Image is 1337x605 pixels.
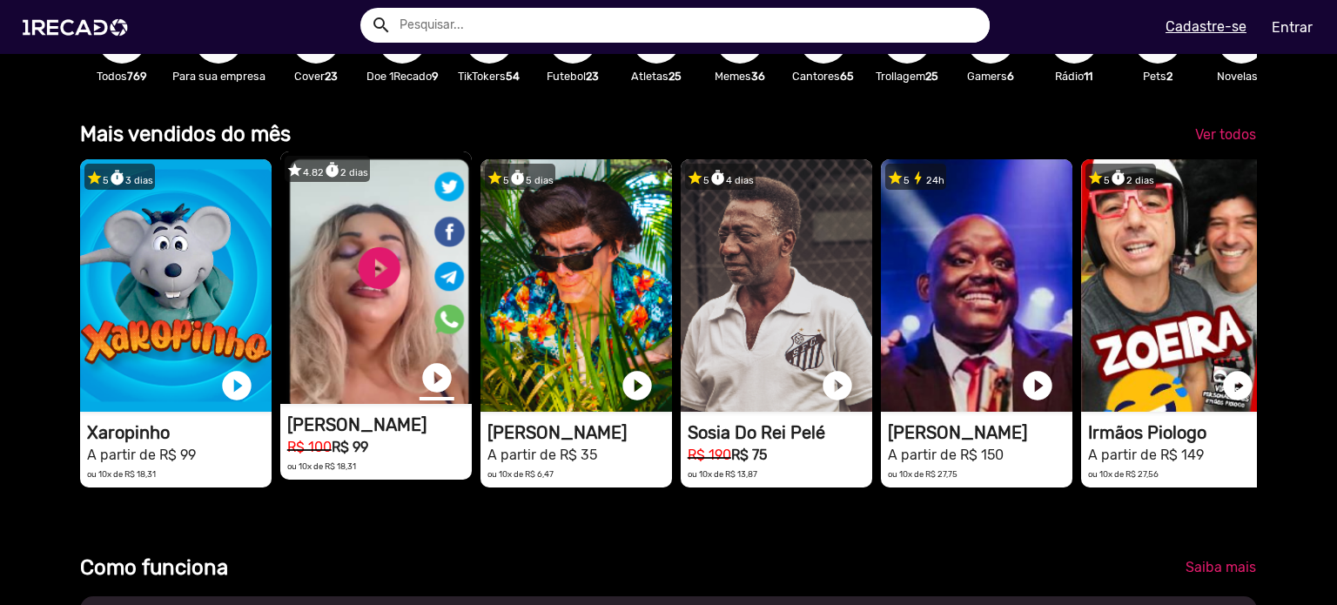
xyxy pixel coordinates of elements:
u: Cadastre-se [1166,18,1246,35]
h1: Xaropinho [87,422,272,443]
b: 6 [1007,70,1014,83]
video: 1RECADO vídeos dedicados para fãs e empresas [80,159,272,412]
small: ou 10x de R$ 27,75 [888,469,957,479]
h1: [PERSON_NAME] [487,422,672,443]
small: ou 10x de R$ 18,31 [87,469,156,479]
small: A partir de R$ 35 [487,447,597,463]
h1: [PERSON_NAME] [888,422,1072,443]
span: Saiba mais [1186,559,1256,575]
b: 9 [432,70,439,83]
b: 54 [506,70,520,83]
h1: Irmãos Piologo [1088,422,1273,443]
b: 11 [1084,70,1092,83]
mat-icon: Example home icon [371,15,392,36]
p: Pets [1125,68,1191,84]
span: Ver todos [1195,126,1256,143]
h1: Sosia Do Rei Pelé [688,422,872,443]
a: play_circle_filled [420,360,454,395]
p: Futebol [540,68,606,84]
b: Como funciona [80,555,228,580]
b: 23 [586,70,599,83]
small: A partir de R$ 149 [1088,447,1204,463]
small: R$ 190 [688,447,731,463]
video: 1RECADO vídeos dedicados para fãs e empresas [681,159,872,412]
p: Gamers [957,68,1024,84]
p: Trollagem [874,68,940,84]
p: Rádio [1041,68,1107,84]
p: Para sua empresa [172,68,265,84]
b: R$ 75 [731,447,767,463]
a: play_circle_filled [1220,368,1255,403]
small: A partir de R$ 150 [888,447,1004,463]
small: ou 10x de R$ 6,47 [487,469,554,479]
a: play_circle_filled [1020,368,1055,403]
a: Saiba mais [1172,552,1270,583]
p: Cantores [790,68,857,84]
p: Memes [707,68,773,84]
p: Todos [89,68,155,84]
video: 1RECADO vídeos dedicados para fãs e empresas [480,159,672,412]
p: Cover [283,68,349,84]
p: Novelas [1208,68,1274,84]
small: ou 10x de R$ 18,31 [287,461,356,471]
b: Mais vendidos do mês [80,122,291,146]
p: Atletas [623,68,689,84]
h1: [PERSON_NAME] [287,414,472,435]
small: ou 10x de R$ 13,87 [688,469,757,479]
a: Entrar [1260,12,1324,43]
small: ou 10x de R$ 27,56 [1088,469,1159,479]
video: 1RECADO vídeos dedicados para fãs e empresas [881,159,1072,412]
b: 65 [840,70,854,83]
b: R$ 99 [332,439,368,455]
b: 25 [668,70,682,83]
input: Pesquisar... [386,8,990,43]
b: 23 [325,70,338,83]
p: Doe 1Recado [366,68,439,84]
b: 769 [127,70,147,83]
small: A partir de R$ 99 [87,447,196,463]
b: 25 [925,70,938,83]
video: 1RECADO vídeos dedicados para fãs e empresas [280,151,472,404]
video: 1RECADO vídeos dedicados para fãs e empresas [1081,159,1273,412]
a: play_circle_filled [820,368,855,403]
a: play_circle_filled [620,368,655,403]
b: 36 [751,70,765,83]
p: TikTokers [456,68,522,84]
small: R$ 100 [287,439,332,455]
a: play_circle_filled [219,368,254,403]
b: 2 [1166,70,1172,83]
button: Example home icon [365,9,395,39]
